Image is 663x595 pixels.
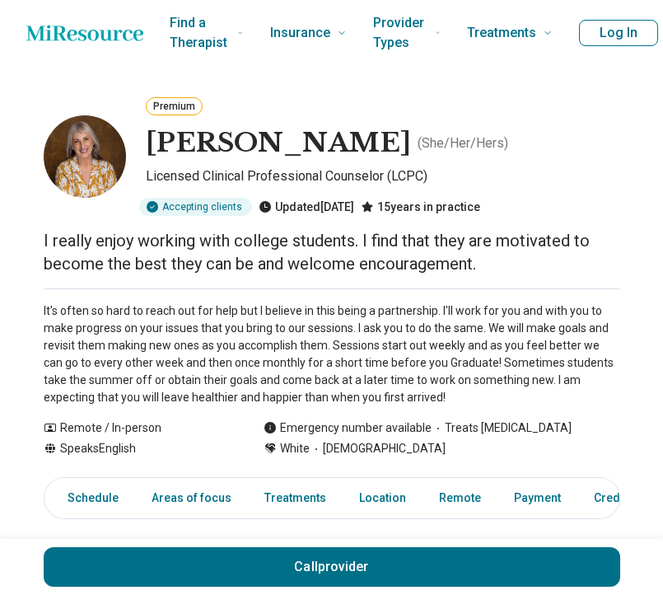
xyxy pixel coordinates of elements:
div: Accepting clients [139,198,252,216]
a: Location [349,481,416,515]
div: Speaks English [44,440,231,457]
div: Updated [DATE] [259,198,354,216]
button: Log In [579,20,658,46]
span: White [280,440,310,457]
p: It's often so hard to reach out for help but I believe in this being a partnership. I'll work for... [44,302,620,406]
button: Callprovider [44,547,620,587]
div: 15 years in practice [361,198,480,216]
img: Becky Gonelli, Licensed Clinical Professional Counselor (LCPC) [44,115,126,198]
div: Remote / In-person [44,419,231,437]
h1: [PERSON_NAME] [146,126,411,161]
a: Home page [26,16,143,49]
a: Schedule [48,481,128,515]
a: Payment [504,481,571,515]
a: Treatments [254,481,336,515]
h2: Practice hours (CDT) [44,499,620,567]
span: Provider Types [373,12,428,54]
p: Licensed Clinical Professional Counselor (LCPC) [146,166,620,191]
a: Remote [429,481,491,515]
p: ( She/Her/Hers ) [418,134,508,153]
span: Treats [MEDICAL_DATA] [432,419,572,437]
span: Treatments [467,21,536,45]
span: [DEMOGRAPHIC_DATA] [310,440,446,457]
button: Premium [146,97,203,115]
span: Insurance [270,21,330,45]
p: I really enjoy working with college students. I find that they are motivated to become the best t... [44,229,620,275]
div: Emergency number available [264,419,432,437]
span: Find a Therapist [170,12,231,54]
a: Areas of focus [142,481,241,515]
